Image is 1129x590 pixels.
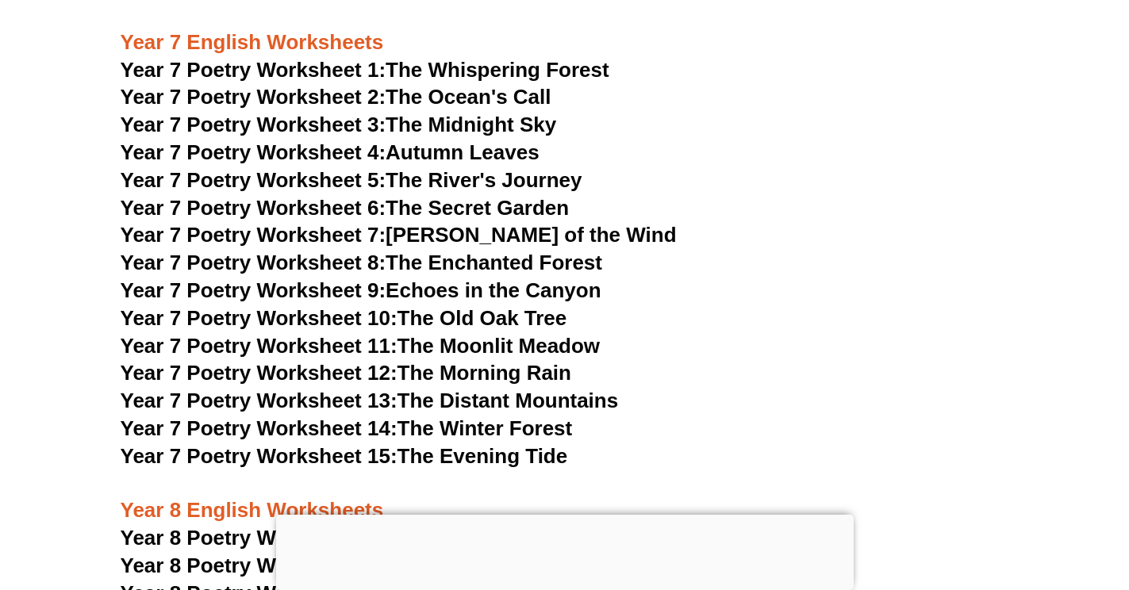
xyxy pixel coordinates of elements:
[121,278,386,302] span: Year 7 Poetry Worksheet 9:
[121,389,397,412] span: Year 7 Poetry Worksheet 13:
[121,168,386,192] span: Year 7 Poetry Worksheet 5:
[121,554,687,577] a: Year 8 Poetry Worksheet 2:Echoes of the Forgotten Shore
[121,334,601,358] a: Year 7 Poetry Worksheet 11:The Moonlit Meadow
[121,306,567,330] a: Year 7 Poetry Worksheet 10:The Old Oak Tree
[121,389,619,412] a: Year 7 Poetry Worksheet 13:The Distant Mountains
[276,515,854,586] iframe: Advertisement
[121,444,568,468] a: Year 7 Poetry Worksheet 15:The Evening Tide
[121,223,677,247] a: Year 7 Poetry Worksheet 7:[PERSON_NAME] of the Wind
[121,140,386,164] span: Year 7 Poetry Worksheet 4:
[121,2,1009,56] h3: Year 7 English Worksheets
[121,113,386,136] span: Year 7 Poetry Worksheet 3:
[121,306,397,330] span: Year 7 Poetry Worksheet 10:
[121,140,540,164] a: Year 7 Poetry Worksheet 4:Autumn Leaves
[121,251,386,274] span: Year 7 Poetry Worksheet 8:
[121,526,679,550] a: Year 8 Poetry Worksheet 1:Whispers of the Autumn Wind
[121,416,397,440] span: Year 7 Poetry Worksheet 14:
[121,85,386,109] span: Year 7 Poetry Worksheet 2:
[121,334,397,358] span: Year 7 Poetry Worksheet 11:
[121,58,609,82] a: Year 7 Poetry Worksheet 1:The Whispering Forest
[121,196,570,220] a: Year 7 Poetry Worksheet 6:The Secret Garden
[121,196,386,220] span: Year 7 Poetry Worksheet 6:
[121,444,397,468] span: Year 7 Poetry Worksheet 15:
[121,223,386,247] span: Year 7 Poetry Worksheet 7:
[121,526,386,550] span: Year 8 Poetry Worksheet 1:
[121,416,573,440] a: Year 7 Poetry Worksheet 14:The Winter Forest
[121,361,571,385] a: Year 7 Poetry Worksheet 12:The Morning Rain
[121,361,397,385] span: Year 7 Poetry Worksheet 12:
[121,278,601,302] a: Year 7 Poetry Worksheet 9:Echoes in the Canyon
[121,168,582,192] a: Year 7 Poetry Worksheet 5:The River's Journey
[121,58,386,82] span: Year 7 Poetry Worksheet 1:
[121,471,1009,525] h3: Year 8 English Worksheets
[865,411,1129,590] iframe: Chat Widget
[121,554,386,577] span: Year 8 Poetry Worksheet 2:
[121,85,551,109] a: Year 7 Poetry Worksheet 2:The Ocean's Call
[121,113,557,136] a: Year 7 Poetry Worksheet 3:The Midnight Sky
[121,251,602,274] a: Year 7 Poetry Worksheet 8:The Enchanted Forest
